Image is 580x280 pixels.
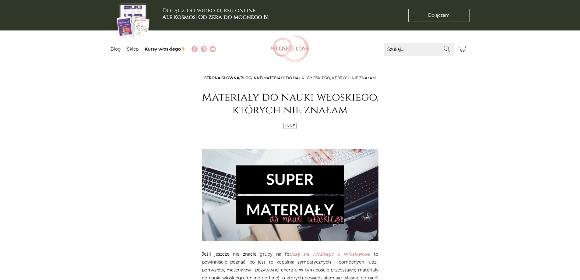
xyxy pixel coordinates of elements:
a: Blog [241,76,251,80]
a: Blog [111,46,121,52]
b: Ale Kosmos! Od zera do mocnego B1 [162,13,269,21]
span: / / / [204,76,376,80]
a: Inne [285,123,295,128]
h1: Materiały do nauki włoskiego, których nie znałam [202,91,378,117]
button: Koszyk [457,43,470,56]
a: Uczę się włoskiego z Włoskielove [289,251,369,257]
a: Dołączam [408,9,469,22]
a: Strona główna [204,76,239,80]
a: Sklep [127,46,139,52]
img: ✨ [181,47,185,51]
span: Materiały do nauki włoskiego, których nie znałam [263,76,376,80]
a: Kursy włoskiego [145,46,186,52]
h3: Dołącz do wideo kursu online [162,7,269,20]
img: Włoskielove [270,35,310,63]
span: Dołączam [428,12,450,19]
input: Szukaj... [384,43,454,56]
a: Inne [252,76,262,80]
